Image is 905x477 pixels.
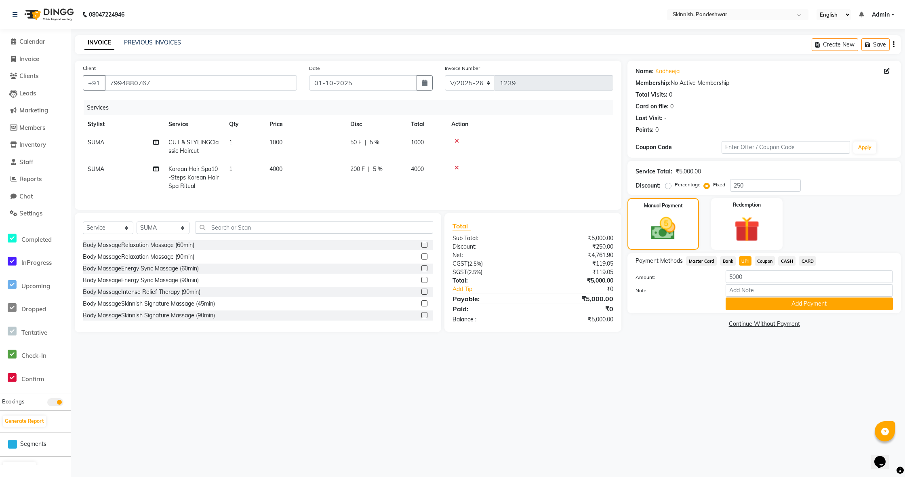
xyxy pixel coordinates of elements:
th: Qty [224,115,265,133]
span: Dropped [21,305,46,313]
span: 5 % [373,165,383,173]
div: Body MassageSkinnish Signature Massage (45min) [83,300,215,308]
div: Last Visit: [636,114,663,122]
a: Settings [2,209,69,218]
button: Generate Report [3,416,46,427]
span: CARD [799,256,816,266]
span: 1000 [411,139,424,146]
a: Kadheeja [655,67,680,76]
a: Marketing [2,106,69,115]
span: SGST [452,268,467,276]
a: Staff [2,158,69,167]
button: Save [861,38,890,51]
th: Stylist [83,115,164,133]
span: Admin [872,11,890,19]
div: ( ) [446,260,533,268]
label: Invoice Number [445,65,480,72]
span: SUMA [88,139,104,146]
div: Body MassageRelaxation Massage (90min) [83,253,194,261]
b: 08047224946 [89,3,124,26]
th: Total [406,115,446,133]
div: ₹119.05 [533,260,619,268]
span: 4000 [269,165,282,173]
div: Body MassageEnergy Sync Massage (90min) [83,276,199,285]
label: Redemption [733,201,761,209]
button: Create New [812,38,858,51]
div: - [664,114,667,122]
span: Korean Hair Spa10-Steps Korean Hair Spa Ritual [168,165,219,190]
span: Clients [19,72,38,80]
span: 1 [229,139,232,146]
div: Paid: [446,304,533,314]
a: Calendar [2,37,69,46]
span: UPI [739,256,751,266]
span: Confirm [21,375,44,383]
div: Sub Total: [446,234,533,243]
div: ₹119.05 [533,268,619,276]
span: 4000 [411,165,424,173]
span: Bookings [2,398,24,405]
button: Page Builder [3,462,36,473]
span: Members [19,124,45,131]
span: Payment Methods [636,257,683,265]
div: Name: [636,67,654,76]
div: Membership: [636,79,671,87]
input: Amount [726,270,893,283]
div: No Active Membership [636,79,893,87]
span: Coupon [755,256,775,266]
div: ₹5,000.00 [533,315,619,324]
span: 200 F [350,165,365,173]
span: CUT & STYLINGClassic Haircut [168,139,219,154]
span: 2.5% [469,269,481,275]
a: Add Tip [446,285,547,293]
a: Leads [2,89,69,98]
span: Inventory [19,141,46,148]
a: Chat [2,192,69,201]
div: ( ) [446,268,533,276]
th: Action [446,115,613,133]
div: Body MassageIntense Relief Therapy (90min) [83,288,200,296]
div: Discount: [446,243,533,251]
a: Members [2,123,69,133]
a: INVOICE [84,36,114,50]
div: Body MassageEnergy Sync Massage (60min) [83,264,199,273]
span: Reports [19,175,42,183]
div: ₹5,000.00 [533,294,619,304]
label: Percentage [675,181,701,188]
th: Service [164,115,224,133]
iframe: chat widget [871,445,897,469]
img: _gift.svg [726,213,767,245]
a: Clients [2,72,69,81]
a: Inventory [2,140,69,150]
span: Completed [21,236,52,243]
span: Invoice [19,55,39,63]
span: Settings [19,209,42,217]
img: _cash.svg [643,214,683,243]
div: Card on file: [636,102,669,111]
div: 0 [655,126,659,134]
a: Reports [2,175,69,184]
div: ₹5,000.00 [533,234,619,243]
span: CASH [778,256,796,266]
a: PREVIOUS INVOICES [124,39,181,46]
div: Discount: [636,182,661,190]
button: +91 [83,75,105,91]
button: Apply [853,141,876,154]
div: ₹0 [533,304,619,314]
div: ₹250.00 [533,243,619,251]
a: Continue Without Payment [629,320,899,328]
span: 5 % [370,138,379,147]
input: Search by Name/Mobile/Email/Code [105,75,297,91]
div: ₹0 [547,285,619,293]
div: Service Total: [636,167,672,176]
span: SUMA [88,165,104,173]
span: Upcoming [21,282,50,290]
div: 0 [669,91,672,99]
label: Note: [629,287,719,294]
div: ₹4,761.90 [533,251,619,260]
span: Chat [19,192,33,200]
input: Enter Offer / Coupon Code [722,141,850,154]
button: Add Payment [726,298,893,310]
label: Date [309,65,320,72]
div: Net: [446,251,533,260]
